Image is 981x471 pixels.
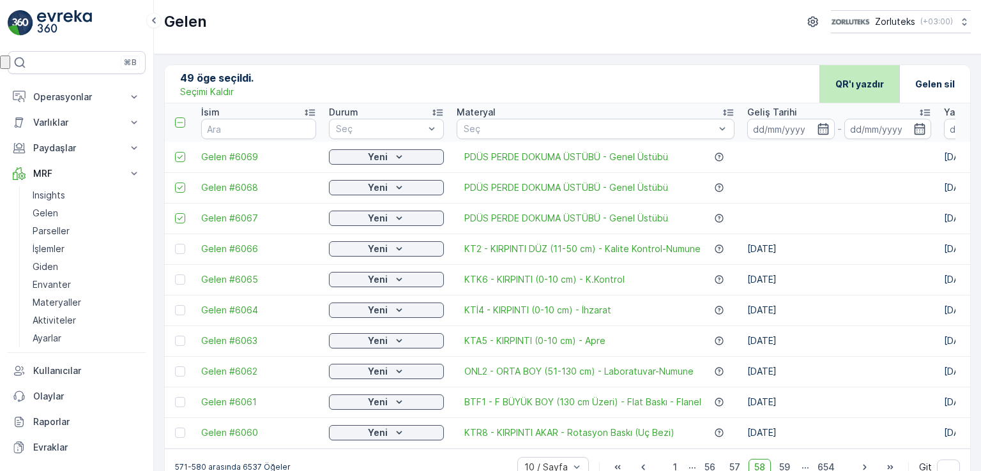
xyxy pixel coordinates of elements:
p: İsim [201,106,220,119]
p: - [837,121,842,137]
span: KTA5 - KIRPINTI (0-10 cm) - Apre [464,334,605,347]
p: Aktiviteler [33,314,76,327]
a: Kullanıcılar [8,358,146,384]
span: PDÜS PERDE DOKUMA ÜSTÜBÜ - Genel Üstübü [464,212,668,225]
p: Yeni [368,426,388,439]
p: Materyaller [33,296,81,309]
input: dd/mm/yyyy [844,119,932,139]
p: Yeni [368,151,388,163]
img: 6-1-9-3_wQBzyll.png [831,15,870,29]
a: Ayarlar [27,329,146,347]
button: Zorluteks(+03:00) [831,10,971,33]
button: MRF [8,161,146,186]
p: Envanter [33,278,71,291]
button: Yeni [329,272,444,287]
p: Zorluteks [875,15,915,28]
a: KT2 - KIRPINTI DÜZ (11-50 cm) - Kalite Kontrol-Numune [464,243,701,255]
button: Yeni [329,149,444,165]
a: Envanter [27,276,146,294]
div: Toggle Row Selected [175,305,185,315]
p: Materyal [457,106,496,119]
span: BTF1 - F BÜYÜK BOY (130 cm Üzeri) - Flat Baskı - Flanel [464,396,701,408]
a: Gelen [27,204,146,222]
p: Gelen [33,207,58,220]
a: Gelen #6060 [201,426,316,439]
p: Seç [464,123,715,135]
a: Gelen #6062 [201,365,316,378]
p: QR'ı yazdır [835,78,884,91]
span: Gelen #6069 [201,151,316,163]
p: Giden [33,260,58,273]
div: Toggle Row Selected [175,244,185,254]
a: Materyaller [27,294,146,311]
a: İşlemler [27,240,146,258]
button: Varlıklar [8,110,146,135]
p: Seç [336,123,424,135]
td: [DATE] [741,417,938,448]
p: MRF [33,167,120,180]
a: Aktiviteler [27,311,146,329]
a: Gelen #6066 [201,243,316,255]
a: KTK6 - KIRPINTI (0-10 cm) - K.Kontrol [464,273,625,286]
p: Yeni [368,304,388,317]
p: Insights [33,189,65,202]
p: ( +03:00 ) [920,17,953,27]
td: [DATE] [741,264,938,295]
input: dd/mm/yyyy [747,119,835,139]
a: Gelen #6061 [201,396,316,408]
p: Yeni [368,396,388,408]
a: Gelen #6065 [201,273,316,286]
button: Yeni [329,364,444,379]
p: Evraklar [33,441,141,454]
p: İşlemler [33,243,65,255]
img: logo_light-DOdMpM7g.png [37,10,92,36]
p: Yeni [368,181,388,194]
a: Evraklar [8,435,146,460]
a: Raporlar [8,409,146,435]
p: Ayarlar [33,332,61,345]
a: PDÜS PERDE DOKUMA ÜSTÜBÜ - Genel Üstübü [464,181,668,194]
input: Ara [201,119,316,139]
p: Yeni [368,334,388,347]
a: Gelen #6064 [201,304,316,317]
p: Durum [329,106,358,119]
button: Operasyonlar [8,84,146,110]
div: Toggle Row Selected [175,183,185,193]
button: Yeni [329,333,444,348]
div: Toggle Row Selected [175,336,185,346]
p: Yeni [368,243,388,255]
div: Toggle Row Selected [175,366,185,377]
p: 49 öge seçildi. [180,70,254,86]
div: Toggle Row Selected [175,397,185,407]
p: Yeni [368,212,388,225]
a: Insights [27,186,146,204]
td: [DATE] [741,356,938,387]
p: Parseller [33,225,70,237]
button: Paydaşlar [8,135,146,161]
button: Yeni [329,425,444,440]
a: Gelen #6068 [201,181,316,194]
span: Gelen #6067 [201,212,316,225]
td: [DATE] [741,234,938,264]
a: Gelen #6063 [201,334,316,347]
p: Kullanıcılar [33,364,141,377]
p: Raporlar [33,415,141,428]
a: KTR8 - KIRPINTI AKAR - Rotasyon Baskı (Uç Bezi) [464,426,674,439]
p: Gelen sil [915,78,955,91]
p: Varlıklar [33,116,120,129]
span: PDÜS PERDE DOKUMA ÜSTÜBÜ - Genel Üstübü [464,151,668,163]
td: [DATE] [741,325,938,356]
p: ⌘B [124,57,137,68]
p: Yeni [368,273,388,286]
div: Toggle Row Selected [175,274,185,285]
button: Yeni [329,211,444,226]
button: Yeni [329,241,444,257]
p: Gelen [164,11,207,32]
td: [DATE] [741,387,938,417]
